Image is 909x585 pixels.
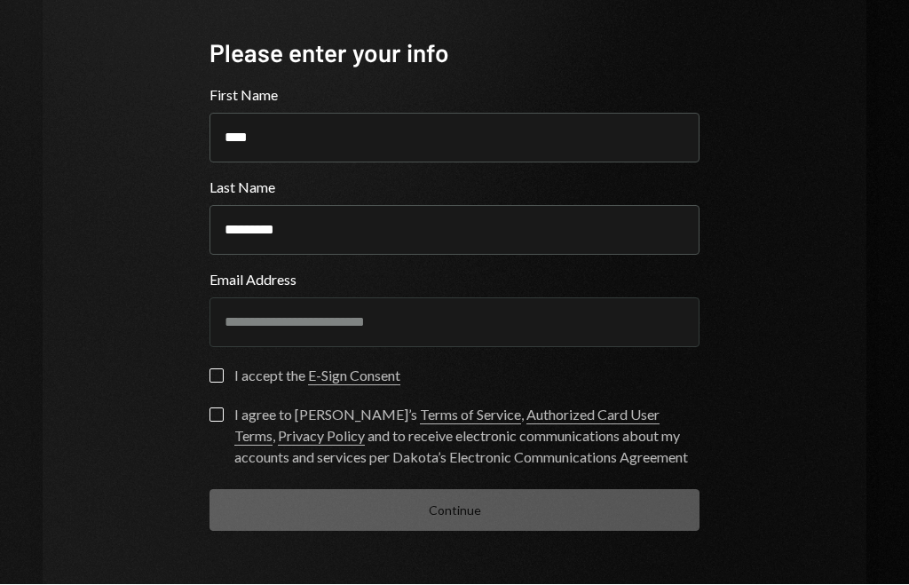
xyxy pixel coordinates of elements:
[278,428,365,447] a: Privacy Policy
[209,178,700,199] label: Last Name
[209,36,700,71] div: Please enter your info
[209,270,700,291] label: Email Address
[234,405,700,469] div: I agree to [PERSON_NAME]’s , , and to receive electronic communications about my accounts and ser...
[209,85,700,107] label: First Name
[234,407,660,447] a: Authorized Card User Terms
[209,408,224,423] button: I agree to [PERSON_NAME]’s Terms of Service, Authorized Card User Terms, Privacy Policy and to re...
[308,368,400,386] a: E-Sign Consent
[420,407,521,425] a: Terms of Service
[234,366,400,387] div: I accept the
[209,369,224,383] button: I accept the E-Sign Consent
